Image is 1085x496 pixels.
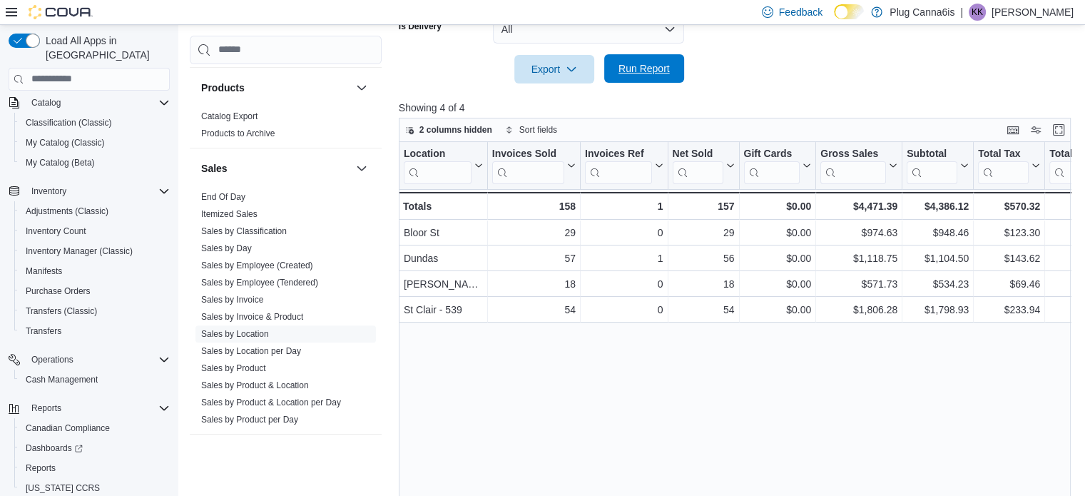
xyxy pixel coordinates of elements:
a: Dashboards [14,438,175,458]
span: Classification (Classic) [26,117,112,128]
span: Dark Mode [834,19,835,20]
span: Dashboards [26,442,83,454]
div: $0.00 [743,301,811,318]
span: Reports [20,460,170,477]
div: 54 [672,301,734,318]
div: $1,118.75 [820,250,897,267]
button: Inventory Count [14,221,175,241]
span: Sales by Employee (Tendered) [201,277,318,288]
span: Sales by Employee (Created) [201,260,313,271]
div: 57 [492,250,576,267]
div: $0.00 [743,198,811,215]
div: 157 [672,198,734,215]
div: $123.30 [978,224,1040,241]
button: Transfers (Classic) [14,301,175,321]
button: Run Report [604,54,684,83]
span: Manifests [26,265,62,277]
div: 1 [585,198,663,215]
span: Inventory Manager (Classic) [26,246,133,257]
img: Cova [29,5,93,19]
button: Gift Cards [743,147,811,183]
div: $570.32 [978,198,1040,215]
a: Products to Archive [201,128,275,138]
button: Inventory Manager (Classic) [14,241,175,261]
div: 0 [585,224,663,241]
div: Totals [403,198,483,215]
span: Run Report [618,61,670,76]
span: Catalog Export [201,111,258,122]
a: Adjustments (Classic) [20,203,114,220]
button: Location [404,147,483,183]
a: My Catalog (Beta) [20,154,101,171]
input: Dark Mode [834,4,864,19]
button: My Catalog (Beta) [14,153,175,173]
div: Ketan Khetpal [969,4,986,21]
div: Sales [190,188,382,434]
span: My Catalog (Beta) [20,154,170,171]
div: Invoices Sold [492,147,564,183]
div: 1 [585,250,663,267]
div: Dundas [404,250,483,267]
span: Adjustments (Classic) [26,206,108,217]
button: Classification (Classic) [14,113,175,133]
span: Cash Management [20,371,170,388]
p: [PERSON_NAME] [992,4,1074,21]
a: Sales by Classification [201,226,287,236]
button: Products [353,79,370,96]
span: Itemized Sales [201,208,258,220]
p: | [960,4,963,21]
span: 2 columns hidden [419,124,492,136]
a: Classification (Classic) [20,114,118,131]
div: St Clair - 539 [404,301,483,318]
span: Load All Apps in [GEOGRAPHIC_DATA] [40,34,170,62]
button: My Catalog (Classic) [14,133,175,153]
a: Transfers [20,323,67,340]
div: Subtotal [907,147,957,183]
span: Sales by Product per Day [201,414,298,425]
div: Gift Card Sales [743,147,800,183]
a: My Catalog (Classic) [20,134,111,151]
div: Net Sold [672,147,723,161]
div: $1,798.93 [907,301,969,318]
a: Sales by Location per Day [201,346,301,356]
span: Sales by Product & Location per Day [201,397,341,408]
span: Inventory [26,183,170,200]
a: Purchase Orders [20,283,96,300]
div: 56 [672,250,734,267]
div: 0 [585,275,663,293]
span: Catalog [26,94,170,111]
div: $948.46 [907,224,969,241]
div: 18 [492,275,576,293]
a: Sales by Employee (Created) [201,260,313,270]
div: $1,104.50 [907,250,969,267]
span: Inventory [31,186,66,197]
button: Operations [3,350,175,370]
div: Products [190,108,382,148]
button: Adjustments (Classic) [14,201,175,221]
button: Sales [201,161,350,176]
a: Manifests [20,263,68,280]
div: Subtotal [907,147,957,161]
div: $143.62 [978,250,1040,267]
div: Gross Sales [820,147,886,183]
a: Itemized Sales [201,209,258,219]
span: Canadian Compliance [26,422,110,434]
span: My Catalog (Classic) [20,134,170,151]
div: Gross Sales [820,147,886,161]
a: Dashboards [20,440,88,457]
span: Manifests [20,263,170,280]
button: Invoices Ref [585,147,663,183]
button: Display options [1027,121,1044,138]
span: Export [523,55,586,83]
span: Transfers [26,325,61,337]
a: End Of Day [201,192,245,202]
span: Products to Archive [201,128,275,139]
span: End Of Day [201,191,245,203]
a: Sales by Day [201,243,252,253]
div: 54 [492,301,576,318]
div: $69.46 [978,275,1040,293]
div: Location [404,147,472,161]
div: Invoices Ref [585,147,651,161]
div: Net Sold [672,147,723,183]
a: Inventory Count [20,223,92,240]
